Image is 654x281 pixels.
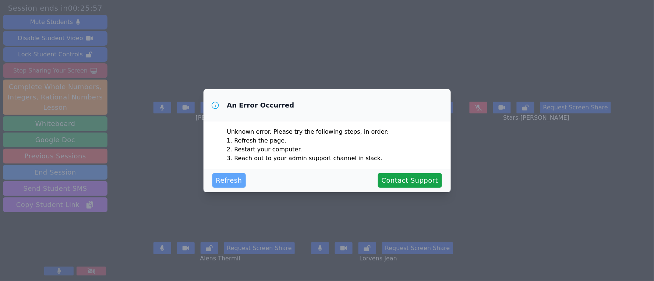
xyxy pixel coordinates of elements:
[234,136,427,145] li: Refresh the page.
[234,154,427,163] li: Reach out to your admin support channel in slack.
[234,145,427,154] li: Restart your computer.
[227,127,427,163] div: Unknown error. Please try the following steps, in order:
[216,175,242,186] span: Refresh
[378,173,442,188] button: Contact Support
[227,101,294,110] h3: An Error Occurred
[212,173,246,188] button: Refresh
